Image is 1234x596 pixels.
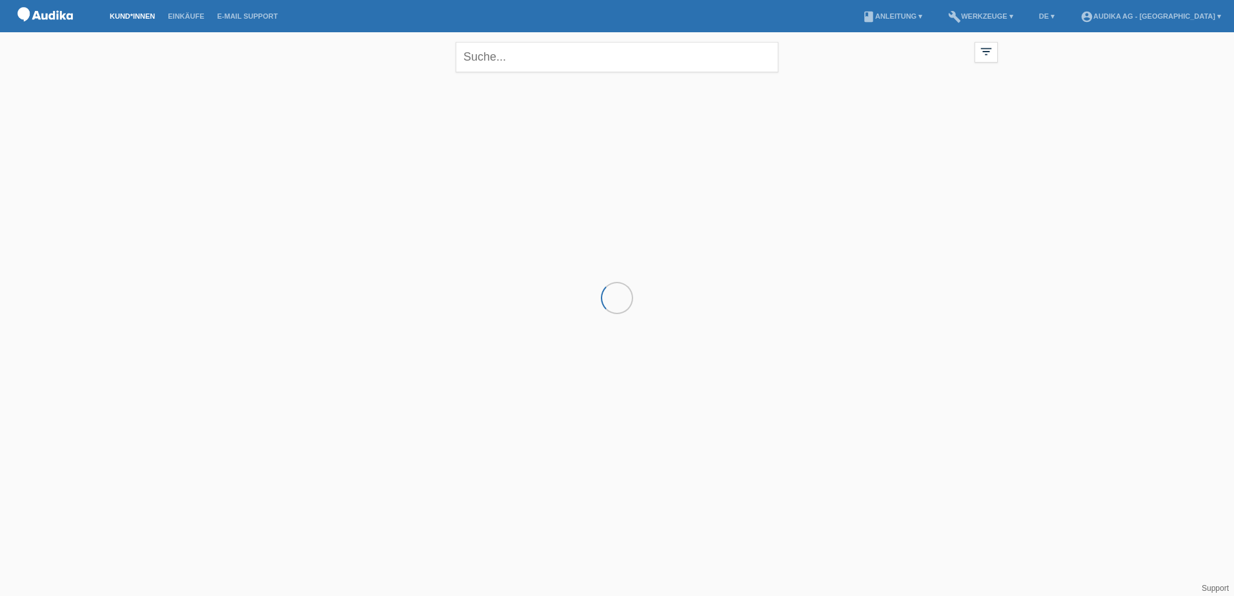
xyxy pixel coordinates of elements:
a: bookAnleitung ▾ [856,12,929,20]
input: Suche... [456,42,778,72]
a: POS — MF Group [13,25,77,35]
i: book [862,10,875,23]
i: account_circle [1080,10,1093,23]
i: build [948,10,961,23]
a: DE ▾ [1033,12,1061,20]
a: Kund*innen [103,12,161,20]
a: account_circleAudika AG - [GEOGRAPHIC_DATA] ▾ [1074,12,1228,20]
a: buildWerkzeuge ▾ [942,12,1020,20]
i: filter_list [979,45,993,59]
a: Einkäufe [161,12,210,20]
a: Support [1202,584,1229,593]
a: E-Mail Support [211,12,285,20]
